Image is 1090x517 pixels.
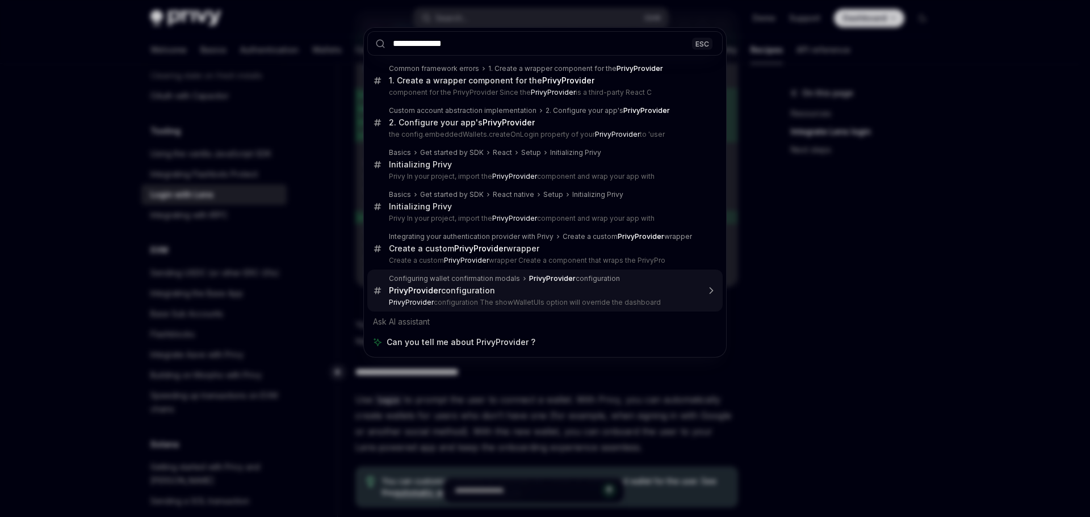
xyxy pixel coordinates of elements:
span: Can you tell me about PrivyProvider ? [387,337,535,348]
p: the config.embeddedWallets.createOnLogin property of your to 'user [389,130,699,139]
div: 2. Configure your app's [546,106,670,115]
p: Privy In your project, import the component and wrap your app with [389,172,699,181]
div: Initializing Privy [389,201,452,212]
b: PrivyProvider [542,75,594,85]
div: configuration [529,274,620,283]
b: PrivyProvider [483,117,535,127]
b: PrivyProvider [444,256,489,264]
b: PrivyProvider [623,106,670,115]
p: component for the PrivyProvider Since the is a third-party React C [389,88,699,97]
div: 2. Configure your app's [389,117,535,128]
div: 1. Create a wrapper component for the [488,64,663,73]
p: Privy In your project, import the component and wrap your app with [389,214,699,223]
b: PrivyProvider [492,214,537,222]
b: PrivyProvider [531,88,576,96]
b: PrivyProvider [618,232,664,241]
div: Get started by SDK [420,190,484,199]
b: PrivyProvider [454,243,506,253]
div: Setup [543,190,563,199]
div: Initializing Privy [389,159,452,170]
div: Ask AI assistant [367,312,723,332]
div: Custom account abstraction implementation [389,106,536,115]
div: Create a custom wrapper [563,232,692,241]
div: Configuring wallet confirmation modals [389,274,520,283]
b: PrivyProvider [529,274,576,283]
p: Create a custom wrapper Create a component that wraps the PrivyPro [389,256,699,265]
div: ESC [692,37,712,49]
div: Setup [521,148,541,157]
div: Create a custom wrapper [389,243,539,254]
div: Basics [389,148,411,157]
p: configuration The showWalletUIs option will override the dashboard [389,298,699,307]
b: PrivyProvider [389,298,434,306]
b: PrivyProvider [492,172,537,180]
div: 1. Create a wrapper component for the [389,75,594,86]
b: PrivyProvider [389,285,441,295]
div: Integrating your authentication provider with Privy [389,232,554,241]
div: Initializing Privy [572,190,623,199]
div: React native [493,190,534,199]
b: PrivyProvider [595,130,640,138]
div: Initializing Privy [550,148,601,157]
div: React [493,148,512,157]
div: configuration [389,285,495,296]
div: Basics [389,190,411,199]
div: Get started by SDK [420,148,484,157]
div: Common framework errors [389,64,479,73]
b: PrivyProvider [617,64,663,73]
